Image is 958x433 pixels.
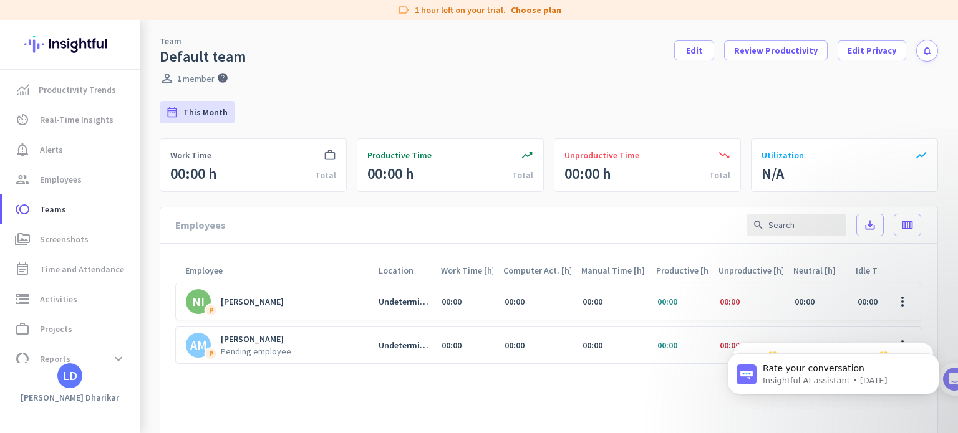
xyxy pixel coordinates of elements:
span: Screenshots [40,232,89,247]
button: more_vert [888,287,917,316]
i: help [217,74,228,82]
span: 00:00 [795,296,815,307]
div: [PERSON_NAME] [221,333,284,345]
span: Teams [40,202,66,217]
img: menu-item [17,84,29,95]
span: 00:00 [858,296,878,307]
div: N/A [762,164,784,184]
span: 00:00 [720,296,740,307]
a: event_noteTime and Attendance [2,254,140,284]
div: Total [512,169,533,181]
i: trending_down [718,149,730,161]
div: Total [315,169,336,181]
button: Edit Privacy [838,40,906,60]
span: Employees [40,172,82,187]
i: perm_media [15,232,30,247]
span: 00:00 [505,340,525,351]
a: perm_mediaScreenshots [2,224,140,254]
div: Computer Act. [h] [503,262,571,279]
a: groupEmployees [2,164,140,194]
i: data_usage [15,351,30,366]
div: P [205,347,218,360]
a: av_timerReal-Time Insights [2,105,140,135]
div: NI [192,295,205,308]
span: 1 [177,73,181,84]
a: notification_importantAlerts [2,135,140,164]
iframe: Intercom notifications message [709,327,958,427]
span: Review Productivity [734,44,818,57]
div: P [205,303,218,316]
i: show_chart [915,149,927,161]
p: member [177,72,215,85]
div: Productive [h] [656,262,709,279]
div: Location [379,262,428,279]
span: 00:00 [505,296,525,307]
span: 00:00 [442,296,462,307]
i: notification_important [15,142,30,157]
p: Employees [175,220,226,230]
span: Edit Privacy [848,44,896,57]
a: Choose plan [511,4,561,16]
i: label [397,4,410,16]
span: Productivity Trends [39,82,116,97]
div: 00:00 h [367,164,414,184]
div: Total [709,169,730,181]
span: Real-Time Insights [40,112,114,127]
span: Productive Time [367,149,432,161]
img: Insightful logo [24,20,115,69]
a: menu-itemProductivity Trends [2,75,140,105]
i: storage [15,292,30,307]
div: Unproductive [h] [718,262,783,279]
div: Employee [185,262,238,279]
i: calendar_view_week [901,219,914,231]
span: Time and Attendance [40,262,124,277]
div: Neutral [h] [793,262,846,279]
span: 00:00 [583,296,602,307]
i: perm_identity [160,71,175,86]
div: LD [62,369,77,382]
span: Work Time [170,149,211,161]
div: Default team [160,47,246,66]
button: calendar_view_week [894,214,921,236]
div: Undetermined [379,296,432,307]
span: Alerts [40,142,63,157]
span: Unproductive Time [564,149,639,161]
button: Review Productivity [724,40,828,60]
span: Activities [40,292,77,307]
div: Pending employee [221,346,291,357]
i: search [753,219,764,231]
div: Manual Time [h] [581,262,646,279]
span: Reports [40,351,70,366]
span: This Month [183,106,228,118]
div: AM [190,339,207,351]
span: Edit [686,44,703,57]
a: AMP[PERSON_NAME]Pending employee [186,333,369,358]
button: Edit [674,40,714,60]
button: save_alt [856,214,884,236]
span: Projects [40,321,72,336]
i: event_note [15,262,30,277]
button: notifications [916,40,938,62]
input: Search [747,214,846,236]
span: 00:00 [442,340,462,351]
i: date_range [166,106,178,118]
i: notifications [922,45,932,56]
div: Idle Time [h] [856,262,908,279]
i: av_timer [15,112,30,127]
i: trending_up [521,149,533,161]
a: work_outlineProjects [2,314,140,344]
button: expand_more [107,348,130,370]
span: 00:00 [583,340,602,351]
a: tollTeams [2,194,140,224]
i: group [15,172,30,187]
div: Work Time [h] [441,262,493,279]
span: 00:00 [657,296,677,307]
span: Utilization [762,149,804,161]
i: toll [15,202,30,217]
i: work_outline [15,321,30,336]
a: storageActivities [2,284,140,314]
